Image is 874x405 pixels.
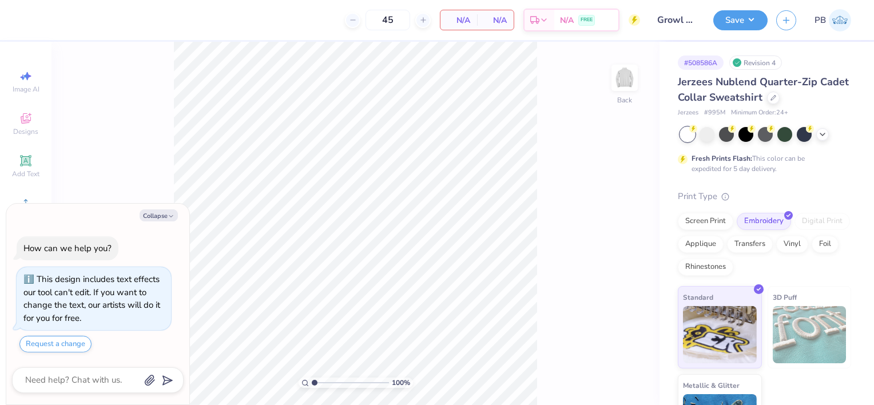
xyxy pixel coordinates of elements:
[23,273,160,324] div: This design includes text effects our tool can't edit. If you want to change the text, our artist...
[140,209,178,221] button: Collapse
[678,213,733,230] div: Screen Print
[678,55,724,70] div: # 508586A
[815,9,851,31] a: PB
[678,236,724,253] div: Applique
[23,243,112,254] div: How can we help you?
[484,14,507,26] span: N/A
[729,55,782,70] div: Revision 4
[678,75,849,104] span: Jerzees Nublend Quarter-Zip Cadet Collar Sweatshirt
[581,16,593,24] span: FREE
[692,154,752,163] strong: Fresh Prints Flash:
[392,378,410,388] span: 100 %
[794,213,850,230] div: Digital Print
[19,336,92,352] button: Request a change
[13,85,39,94] span: Image AI
[678,259,733,276] div: Rhinestones
[613,66,636,89] img: Back
[776,236,808,253] div: Vinyl
[12,169,39,178] span: Add Text
[678,190,851,203] div: Print Type
[692,153,832,174] div: This color can be expedited for 5 day delivery.
[829,9,851,31] img: Peter Bazzini
[812,236,839,253] div: Foil
[560,14,574,26] span: N/A
[683,291,713,303] span: Standard
[727,236,773,253] div: Transfers
[447,14,470,26] span: N/A
[737,213,791,230] div: Embroidery
[773,291,797,303] span: 3D Puff
[731,108,788,118] span: Minimum Order: 24 +
[13,127,38,136] span: Designs
[678,108,698,118] span: Jerzees
[366,10,410,30] input: – –
[704,108,725,118] span: # 995M
[683,379,740,391] span: Metallic & Glitter
[649,9,705,31] input: Untitled Design
[617,95,632,105] div: Back
[713,10,768,30] button: Save
[773,306,847,363] img: 3D Puff
[815,14,826,27] span: PB
[683,306,757,363] img: Standard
